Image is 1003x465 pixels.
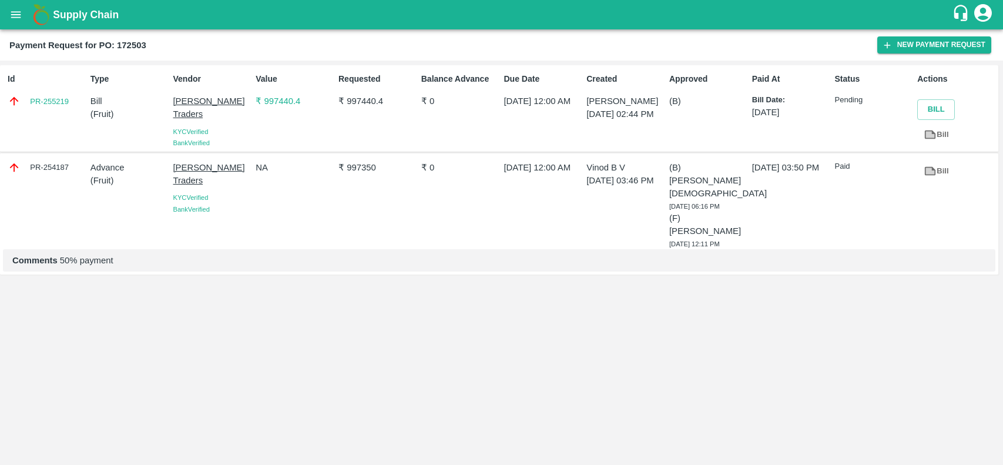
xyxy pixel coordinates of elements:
div: PR-254187 [8,161,86,174]
p: ( Fruit ) [90,174,169,187]
p: Requested [338,73,417,85]
p: [DATE] [752,106,830,119]
div: customer-support [952,4,972,25]
p: Bill [90,95,169,108]
p: [PERSON_NAME] [586,95,665,108]
p: Paid At [752,73,830,85]
p: (B) [PERSON_NAME][DEMOGRAPHIC_DATA] [669,161,747,200]
p: [DATE] 02:44 PM [586,108,665,121]
img: logo [29,3,53,26]
p: Type [90,73,169,85]
p: [DATE] 03:46 PM [586,174,665,187]
span: Bank Verified [173,139,210,146]
p: Due Date [504,73,582,85]
p: [PERSON_NAME] Traders [173,95,251,121]
p: (B) [669,95,747,108]
span: [DATE] 12:11 PM [669,240,720,247]
p: Approved [669,73,747,85]
p: Advance [90,161,169,174]
button: Bill [917,99,955,120]
p: Bill Date: [752,95,830,106]
span: KYC Verified [173,128,209,135]
p: Actions [917,73,995,85]
p: Pending [835,95,913,106]
p: ₹ 0 [421,95,499,108]
button: New Payment Request [877,36,991,53]
p: [PERSON_NAME] Traders [173,161,251,188]
p: Value [256,73,334,85]
p: [DATE] 03:50 PM [752,161,830,174]
p: ₹ 997350 [338,161,417,174]
p: Vendor [173,73,251,85]
div: account of current user [972,2,994,27]
p: Status [835,73,913,85]
p: [DATE] 12:00 AM [504,161,582,174]
a: PR-255219 [30,96,69,108]
a: Supply Chain [53,6,952,23]
p: 50% payment [12,254,986,267]
p: ₹ 0 [421,161,499,174]
p: [DATE] 12:00 AM [504,95,582,108]
p: Balance Advance [421,73,499,85]
span: [DATE] 06:16 PM [669,203,720,210]
a: Bill [917,125,955,145]
p: Paid [835,161,913,172]
b: Payment Request for PO: 172503 [9,41,146,50]
p: Vinod B V [586,161,665,174]
p: ₹ 997440.4 [338,95,417,108]
p: ₹ 997440.4 [256,95,334,108]
b: Supply Chain [53,9,119,21]
b: Comments [12,256,58,265]
span: KYC Verified [173,194,209,201]
p: (F) [PERSON_NAME] [669,212,747,238]
p: ( Fruit ) [90,108,169,121]
button: open drawer [2,1,29,28]
p: NA [256,161,334,174]
p: Created [586,73,665,85]
span: Bank Verified [173,206,210,213]
p: Id [8,73,86,85]
a: Bill [917,161,955,182]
